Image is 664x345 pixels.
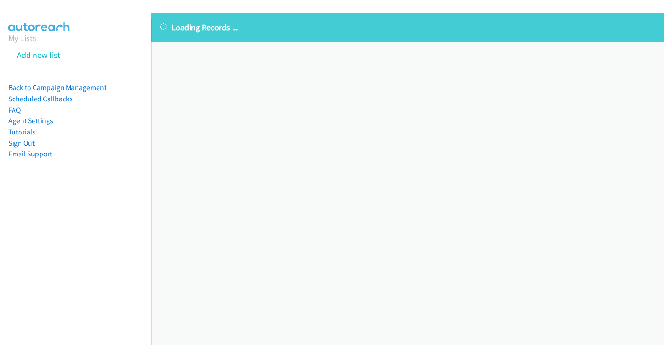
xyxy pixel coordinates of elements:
[17,49,60,60] a: Add new list
[8,116,53,125] a: Agent Settings
[8,149,52,158] a: Email Support
[8,94,73,103] a: Scheduled Callbacks
[8,139,35,148] a: Sign Out
[8,33,36,43] a: My Lists
[8,127,35,136] a: Tutorials
[8,106,21,114] a: FAQ
[8,83,106,92] a: Back to Campaign Management
[160,21,656,34] p: Loading Records ...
